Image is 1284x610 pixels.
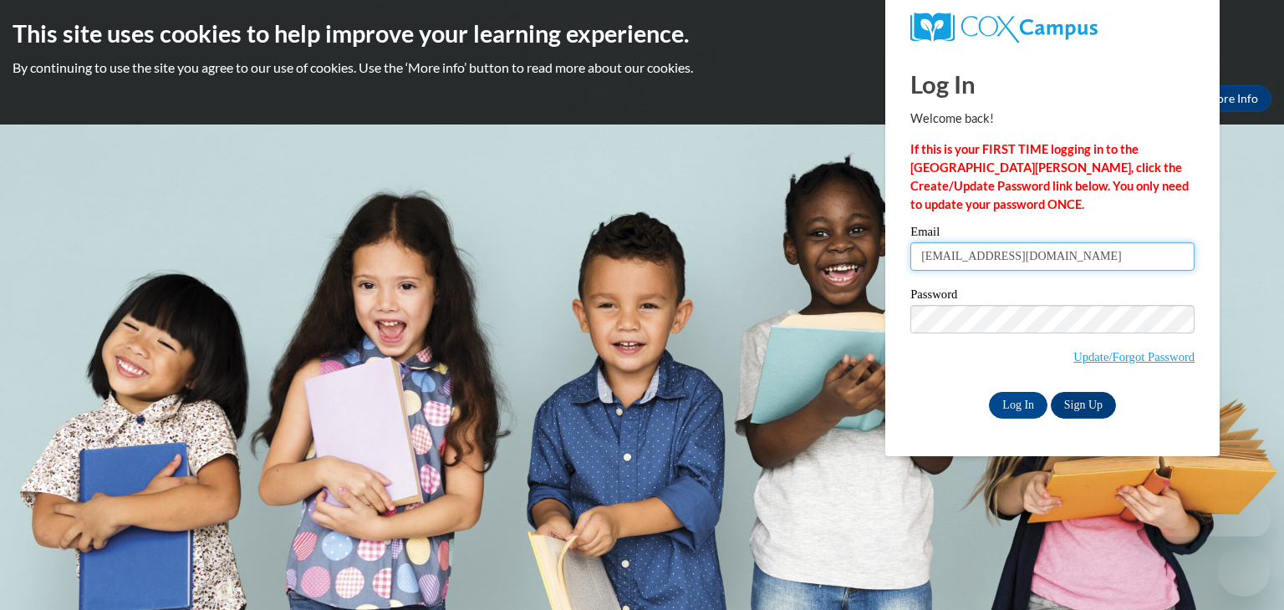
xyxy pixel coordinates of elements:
a: Update/Forgot Password [1073,350,1195,363]
label: Email [910,226,1195,242]
h1: Log In [910,67,1195,101]
p: Welcome back! [910,109,1195,128]
a: More Info [1193,85,1271,112]
p: By continuing to use the site you agree to our use of cookies. Use the ‘More info’ button to read... [13,58,1271,77]
label: Password [910,288,1195,305]
a: Sign Up [1051,392,1116,419]
img: COX Campus [910,13,1098,43]
iframe: Button to launch messaging window [1217,543,1271,597]
a: COX Campus [910,13,1195,43]
h2: This site uses cookies to help improve your learning experience. [13,17,1271,50]
input: Log In [989,392,1047,419]
iframe: Message from company [1139,500,1271,536]
strong: If this is your FIRST TIME logging in to the [GEOGRAPHIC_DATA][PERSON_NAME], click the Create/Upd... [910,142,1189,211]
